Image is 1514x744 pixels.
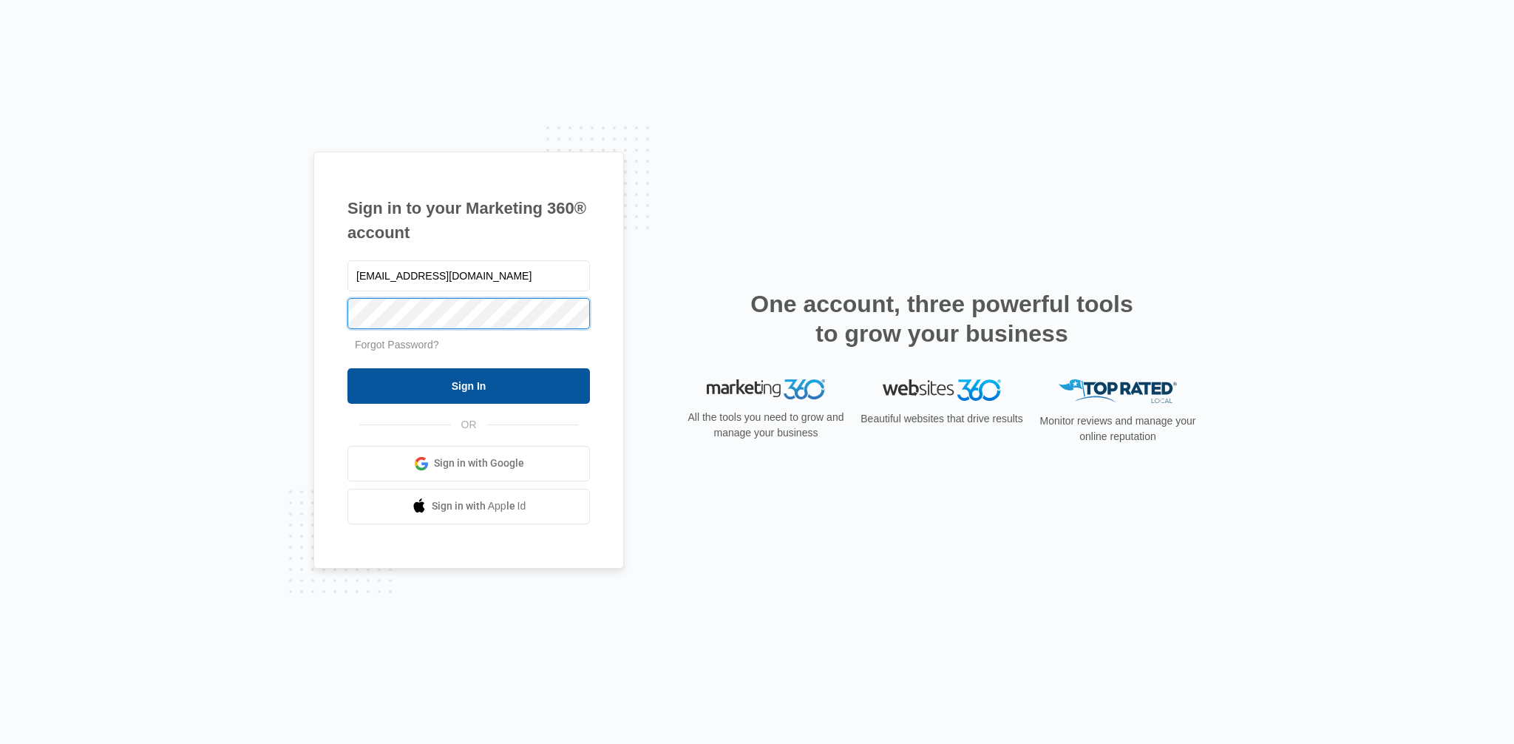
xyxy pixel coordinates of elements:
[347,446,590,481] a: Sign in with Google
[683,410,849,441] p: All the tools you need to grow and manage your business
[746,289,1138,348] h2: One account, three powerful tools to grow your business
[347,489,590,524] a: Sign in with Apple Id
[355,339,439,351] a: Forgot Password?
[451,417,487,433] span: OR
[347,368,590,404] input: Sign In
[859,411,1025,427] p: Beautiful websites that drive results
[432,498,526,514] span: Sign in with Apple Id
[347,196,590,245] h1: Sign in to your Marketing 360® account
[347,260,590,291] input: Email
[434,456,524,471] span: Sign in with Google
[883,379,1001,401] img: Websites 360
[1035,413,1201,444] p: Monitor reviews and manage your online reputation
[707,379,825,400] img: Marketing 360
[1059,379,1177,404] img: Top Rated Local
